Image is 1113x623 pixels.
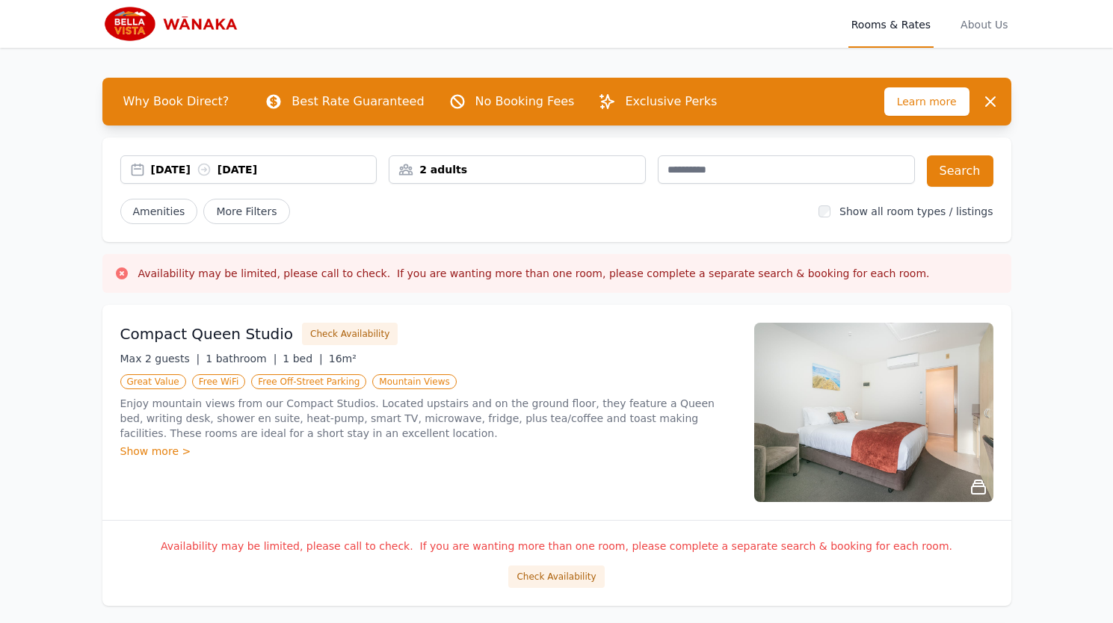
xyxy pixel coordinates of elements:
[120,323,294,344] h3: Compact Queen Studio
[508,565,604,588] button: Check Availability
[389,162,645,177] div: 2 adults
[120,444,736,459] div: Show more >
[292,93,424,111] p: Best Rate Guaranteed
[111,87,241,117] span: Why Book Direct?
[120,539,993,554] p: Availability may be limited, please call to check. If you are wanting more than one room, please ...
[206,353,277,365] span: 1 bathroom |
[372,374,456,389] span: Mountain Views
[102,6,247,42] img: Bella Vista Wanaka
[839,205,993,217] label: Show all room types / listings
[475,93,575,111] p: No Booking Fees
[138,266,930,281] h3: Availability may be limited, please call to check. If you are wanting more than one room, please ...
[329,353,357,365] span: 16m²
[283,353,322,365] span: 1 bed |
[302,323,398,345] button: Check Availability
[120,374,186,389] span: Great Value
[151,162,377,177] div: [DATE] [DATE]
[120,396,736,441] p: Enjoy mountain views from our Compact Studios. Located upstairs and on the ground floor, they fea...
[251,374,366,389] span: Free Off-Street Parking
[120,199,198,224] button: Amenities
[927,155,993,187] button: Search
[120,353,200,365] span: Max 2 guests |
[884,87,969,116] span: Learn more
[192,374,246,389] span: Free WiFi
[625,93,717,111] p: Exclusive Perks
[203,199,289,224] span: More Filters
